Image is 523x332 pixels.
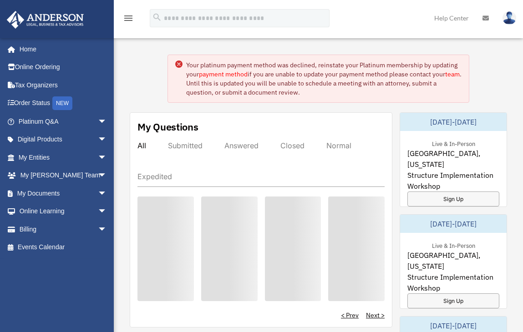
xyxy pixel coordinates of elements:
a: team [445,70,460,78]
img: Anderson Advisors Platinum Portal [4,11,86,29]
a: My [PERSON_NAME] Teamarrow_drop_down [6,166,121,185]
div: My Questions [137,120,198,134]
a: payment method [199,70,248,78]
span: arrow_drop_down [98,166,116,185]
span: arrow_drop_down [98,184,116,203]
a: Billingarrow_drop_down [6,220,121,238]
a: Online Learningarrow_drop_down [6,202,121,221]
div: Your platinum payment method was declined, reinstate your Platinum membership by updating your if... [186,60,462,97]
div: Submitted [168,141,203,150]
a: Events Calendar [6,238,121,257]
div: Answered [224,141,259,150]
span: Structure Implementation Workshop [407,170,499,191]
span: [GEOGRAPHIC_DATA], [US_STATE] [407,148,499,170]
a: Online Ordering [6,58,121,76]
i: menu [123,13,134,24]
span: arrow_drop_down [98,148,116,167]
div: Expedited [137,172,172,181]
a: My Entitiesarrow_drop_down [6,148,121,166]
a: Order StatusNEW [6,94,121,113]
div: [DATE]-[DATE] [400,215,507,233]
div: All [137,141,146,150]
a: Home [6,40,116,58]
a: Next > [366,311,385,320]
a: Tax Organizers [6,76,121,94]
a: Platinum Q&Aarrow_drop_down [6,112,121,131]
a: Sign Up [407,191,499,206]
span: arrow_drop_down [98,112,116,131]
div: [DATE]-[DATE] [400,113,507,131]
a: < Prev [341,311,359,320]
span: arrow_drop_down [98,131,116,149]
a: My Documentsarrow_drop_down [6,184,121,202]
span: Structure Implementation Workshop [407,272,499,293]
i: search [152,12,162,22]
div: Live & In-Person [425,138,482,148]
div: Normal [326,141,351,150]
div: Closed [280,141,305,150]
img: User Pic [503,11,516,25]
div: NEW [52,96,72,110]
span: [GEOGRAPHIC_DATA], [US_STATE] [407,250,499,272]
a: menu [123,16,134,24]
div: Live & In-Person [425,240,482,250]
a: Digital Productsarrow_drop_down [6,131,121,149]
a: Sign Up [407,293,499,308]
span: arrow_drop_down [98,220,116,239]
span: arrow_drop_down [98,202,116,221]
